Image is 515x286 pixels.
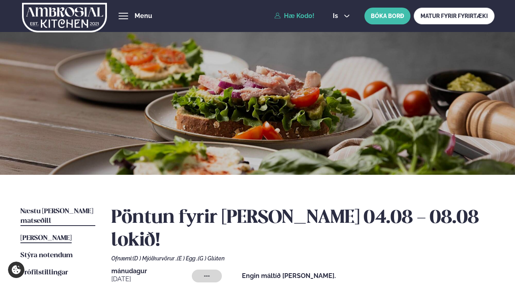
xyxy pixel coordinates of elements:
[111,268,192,274] span: mánudagur
[8,262,24,278] a: Cookie settings
[119,11,128,21] button: hamburger
[133,255,177,262] span: (D ) Mjólkurvörur ,
[111,207,495,252] h2: Pöntun fyrir [PERSON_NAME] 04.08 - 08.08 lokið!
[20,208,93,224] span: Næstu [PERSON_NAME] matseðill
[111,255,495,262] div: Ofnæmi:
[204,273,210,279] span: ---
[20,268,68,278] a: Prófílstillingar
[326,13,356,19] button: is
[20,252,73,259] span: Stýra notendum
[414,8,495,24] a: MATUR FYRIR FYRIRTÆKI
[333,13,340,19] span: is
[242,272,336,280] strong: Engin máltíð [PERSON_NAME].
[111,274,192,284] span: [DATE]
[20,235,72,242] span: [PERSON_NAME]
[198,255,225,262] span: (G ) Glúten
[20,207,95,226] a: Næstu [PERSON_NAME] matseðill
[20,269,68,276] span: Prófílstillingar
[20,234,72,243] a: [PERSON_NAME]
[22,1,107,34] img: logo
[20,251,73,260] a: Stýra notendum
[274,12,314,20] a: Hæ Kodo!
[177,255,198,262] span: (E ) Egg ,
[364,8,410,24] button: BÓKA BORÐ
